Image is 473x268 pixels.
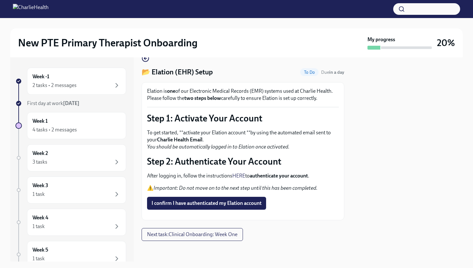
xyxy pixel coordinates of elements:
p: ⚠️ [147,185,339,192]
h6: Week 3 [32,182,48,189]
img: CharlieHealth [13,4,49,14]
span: Due [321,70,344,75]
button: I confirm I have authenticated my Elation account [147,197,266,210]
a: Week 14 tasks • 2 messages [15,112,126,139]
em: Important: Do not move on to the next step until this has been completed. [153,185,318,191]
div: 1 task [32,223,45,230]
p: Elation is of our Electronic Medical Records (EMR) systems used at Charlie Health. Please follow ... [147,88,339,102]
h4: 📂 Elation (EHR) Setup [142,67,213,77]
div: 4 tasks • 2 messages [32,126,77,133]
span: First day at work [27,100,79,106]
a: Week -12 tasks • 2 messages [15,68,126,95]
strong: two steps below [184,95,221,101]
h6: Week 2 [32,150,48,157]
button: Next task:Clinical Onboarding: Week One [142,228,243,241]
span: October 10th, 2025 10:00 [321,69,344,75]
p: Step 2: Authenticate Your Account [147,156,339,167]
span: To Do [300,70,319,75]
h3: 20% [437,37,455,49]
em: You should be automatically logged in to Elation once activated. [147,144,290,150]
a: Week 51 task [15,241,126,268]
h6: Week -1 [32,73,49,80]
a: Week 31 task [15,177,126,204]
div: 1 task [32,191,45,198]
a: Week 41 task [15,209,126,236]
span: Next task : Clinical Onboarding: Week One [147,231,237,238]
strong: [DATE] [63,100,79,106]
h2: New PTE Primary Therapist Onboarding [18,36,198,49]
h6: Week 5 [32,246,48,254]
h6: Week 4 [32,214,48,221]
a: HERE [232,173,245,179]
a: First day at work[DATE] [15,100,126,107]
div: 1 task [32,255,45,262]
strong: one [167,88,175,94]
div: 2 tasks • 2 messages [32,82,77,89]
h6: Week 1 [32,118,48,125]
strong: Charlie Health Email [157,137,202,143]
p: After logging in, follow the instructions to . [147,172,339,179]
span: I confirm I have authenticated my Elation account [152,200,262,206]
p: Step 1: Activate Your Account [147,112,339,124]
div: 3 tasks [32,158,47,166]
strong: My progress [367,36,395,43]
strong: in a day [329,70,344,75]
p: To get started, **activate your Elation account **by using the automated email sent to your . [147,129,339,150]
strong: authenticate your account [250,173,308,179]
a: Week 23 tasks [15,144,126,171]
